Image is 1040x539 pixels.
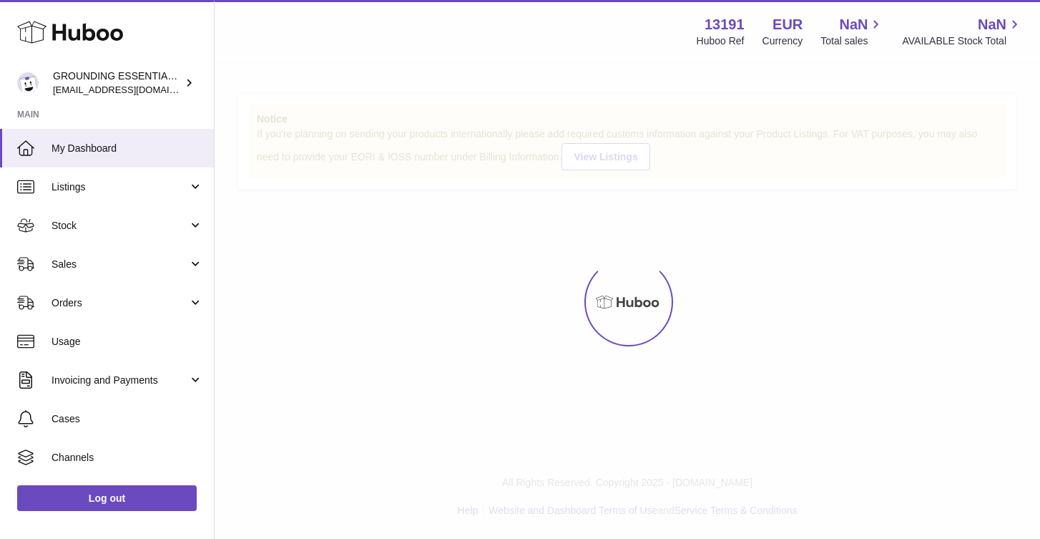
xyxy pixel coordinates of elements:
[51,142,203,155] span: My Dashboard
[902,34,1023,48] span: AVAILABLE Stock Total
[51,374,188,387] span: Invoicing and Payments
[51,451,203,465] span: Channels
[772,15,803,34] strong: EUR
[51,296,188,310] span: Orders
[17,72,39,94] img: espenwkopperud@gmail.com
[51,180,188,194] span: Listings
[902,15,1023,48] a: NaN AVAILABLE Stock Total
[978,15,1006,34] span: NaN
[51,335,203,349] span: Usage
[17,485,197,511] a: Log out
[705,15,745,34] strong: 13191
[53,84,210,95] span: [EMAIL_ADDRESS][DOMAIN_NAME]
[820,34,884,48] span: Total sales
[820,15,884,48] a: NaN Total sales
[839,15,868,34] span: NaN
[697,34,745,48] div: Huboo Ref
[51,258,188,271] span: Sales
[51,219,188,233] span: Stock
[762,34,803,48] div: Currency
[53,69,182,97] div: GROUNDING ESSENTIALS INTERNATIONAL SLU
[51,412,203,426] span: Cases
